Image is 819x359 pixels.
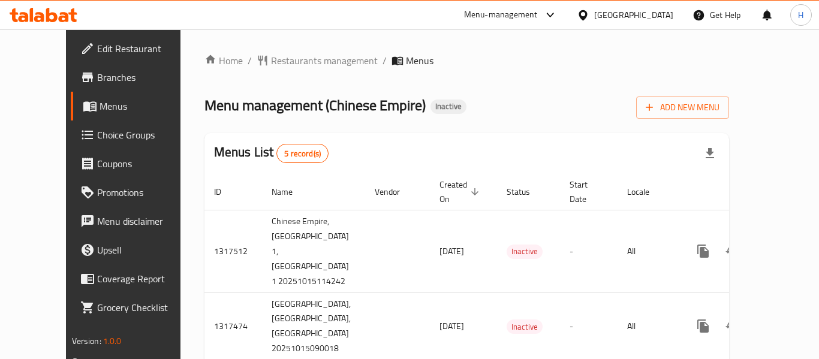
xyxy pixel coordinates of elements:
a: Choice Groups [71,120,203,149]
div: Inactive [507,245,543,259]
span: Menu management ( Chinese Empire ) [204,92,426,119]
span: Menu disclaimer [97,214,193,228]
span: Version: [72,333,101,349]
button: more [689,312,718,340]
div: Inactive [507,319,543,334]
h2: Menus List [214,143,329,163]
span: Coupons [97,156,193,171]
span: H [798,8,803,22]
li: / [248,53,252,68]
a: Upsell [71,236,203,264]
span: Restaurants management [271,53,378,68]
a: Promotions [71,178,203,207]
span: [DATE] [439,318,464,334]
span: 1.0.0 [103,333,122,349]
span: Name [272,185,308,199]
a: Restaurants management [257,53,378,68]
nav: breadcrumb [204,53,730,68]
span: Menus [100,99,193,113]
span: ID [214,185,237,199]
a: Home [204,53,243,68]
a: Coupons [71,149,203,178]
a: Branches [71,63,203,92]
td: 1317512 [204,210,262,292]
span: Add New Menu [646,100,719,115]
button: more [689,237,718,266]
div: Inactive [430,99,466,114]
span: 5 record(s) [277,148,328,159]
td: - [560,210,618,292]
td: All [618,210,679,292]
span: Locale [627,185,665,199]
span: Edit Restaurant [97,41,193,56]
span: [DATE] [439,243,464,259]
span: Coverage Report [97,271,193,286]
span: Menus [406,53,433,68]
span: Grocery Checklist [97,300,193,315]
a: Grocery Checklist [71,293,203,322]
a: Edit Restaurant [71,34,203,63]
span: Inactive [507,245,543,258]
span: Choice Groups [97,128,193,142]
span: Upsell [97,243,193,257]
div: Menu-management [464,8,538,22]
a: Menus [71,92,203,120]
span: Vendor [375,185,415,199]
div: Export file [695,139,724,168]
div: [GEOGRAPHIC_DATA] [594,8,673,22]
span: Promotions [97,185,193,200]
span: Branches [97,70,193,85]
button: Change Status [718,312,746,340]
button: Add New Menu [636,96,729,119]
th: Actions [679,174,814,210]
a: Menu disclaimer [71,207,203,236]
li: / [383,53,387,68]
a: Coverage Report [71,264,203,293]
div: Total records count [276,144,329,163]
span: Inactive [507,320,543,334]
span: Status [507,185,546,199]
button: Change Status [718,237,746,266]
span: Inactive [430,101,466,111]
span: Created On [439,177,483,206]
td: Chinese Empire, [GEOGRAPHIC_DATA] 1,[GEOGRAPHIC_DATA] 1 20251015114242 [262,210,365,292]
span: Start Date [570,177,603,206]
